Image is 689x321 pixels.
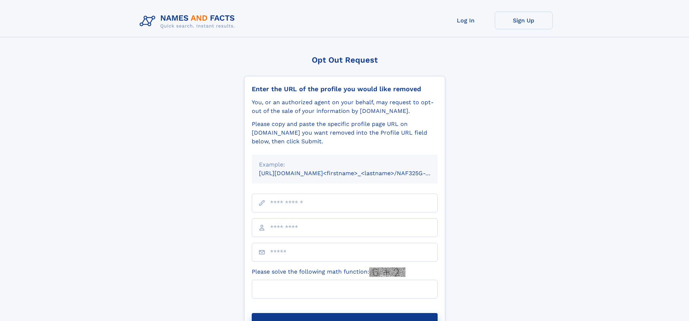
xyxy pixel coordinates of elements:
[259,160,430,169] div: Example:
[437,12,495,29] a: Log In
[252,98,438,115] div: You, or an authorized agent on your behalf, may request to opt-out of the sale of your informatio...
[252,120,438,146] div: Please copy and paste the specific profile page URL on [DOMAIN_NAME] you want removed into the Pr...
[252,85,438,93] div: Enter the URL of the profile you would like removed
[137,12,241,31] img: Logo Names and Facts
[495,12,553,29] a: Sign Up
[244,55,445,64] div: Opt Out Request
[252,267,405,277] label: Please solve the following math function:
[259,170,451,177] small: [URL][DOMAIN_NAME]<firstname>_<lastname>/NAF325G-xxxxxxxx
